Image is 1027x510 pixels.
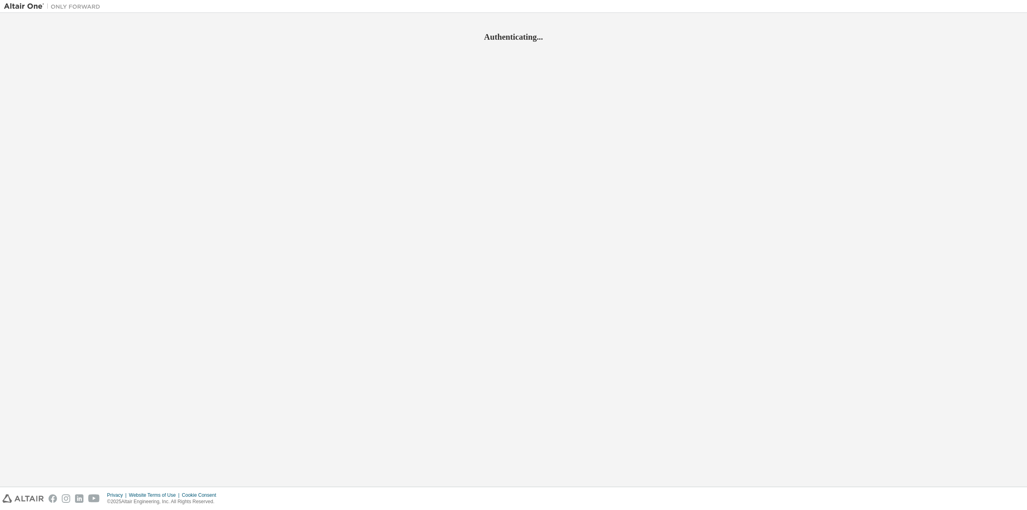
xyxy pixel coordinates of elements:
[49,494,57,503] img: facebook.svg
[107,498,221,505] p: © 2025 Altair Engineering, Inc. All Rights Reserved.
[62,494,70,503] img: instagram.svg
[182,492,221,498] div: Cookie Consent
[75,494,83,503] img: linkedin.svg
[129,492,182,498] div: Website Terms of Use
[2,494,44,503] img: altair_logo.svg
[4,32,1023,42] h2: Authenticating...
[88,494,100,503] img: youtube.svg
[107,492,129,498] div: Privacy
[4,2,104,10] img: Altair One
